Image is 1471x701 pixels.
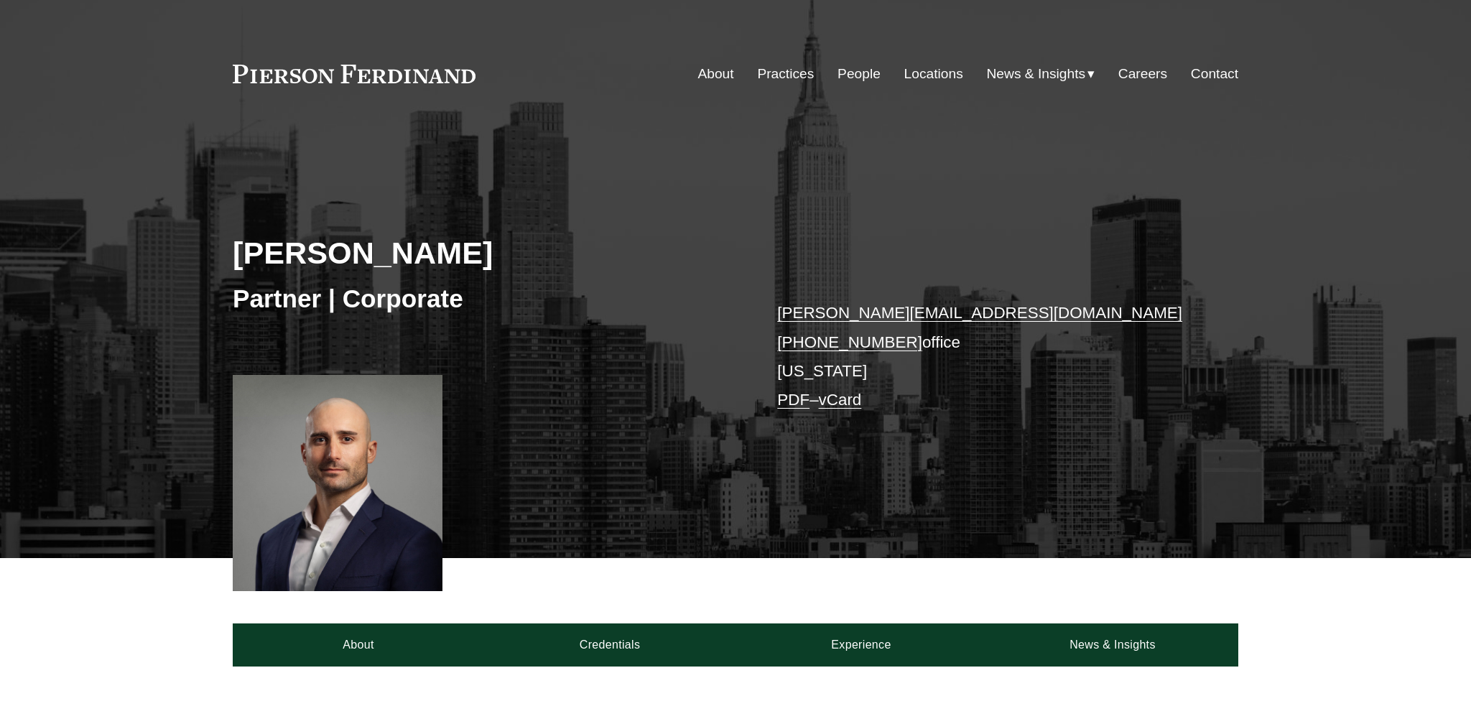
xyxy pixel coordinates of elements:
a: News & Insights [987,623,1238,667]
p: office [US_STATE] – [777,299,1196,414]
h2: [PERSON_NAME] [233,234,735,271]
h3: Partner | Corporate [233,283,735,315]
a: Locations [904,60,963,88]
a: PDF [777,391,809,409]
a: Contact [1191,60,1238,88]
a: Credentials [484,623,735,667]
a: Careers [1118,60,1167,88]
span: News & Insights [987,62,1086,87]
a: About [697,60,733,88]
a: About [233,623,484,667]
a: Experience [735,623,987,667]
a: [PERSON_NAME][EMAIL_ADDRESS][DOMAIN_NAME] [777,304,1182,322]
a: Practices [757,60,814,88]
a: vCard [819,391,862,409]
a: People [837,60,881,88]
a: [PHONE_NUMBER] [777,333,922,351]
a: folder dropdown [987,60,1095,88]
